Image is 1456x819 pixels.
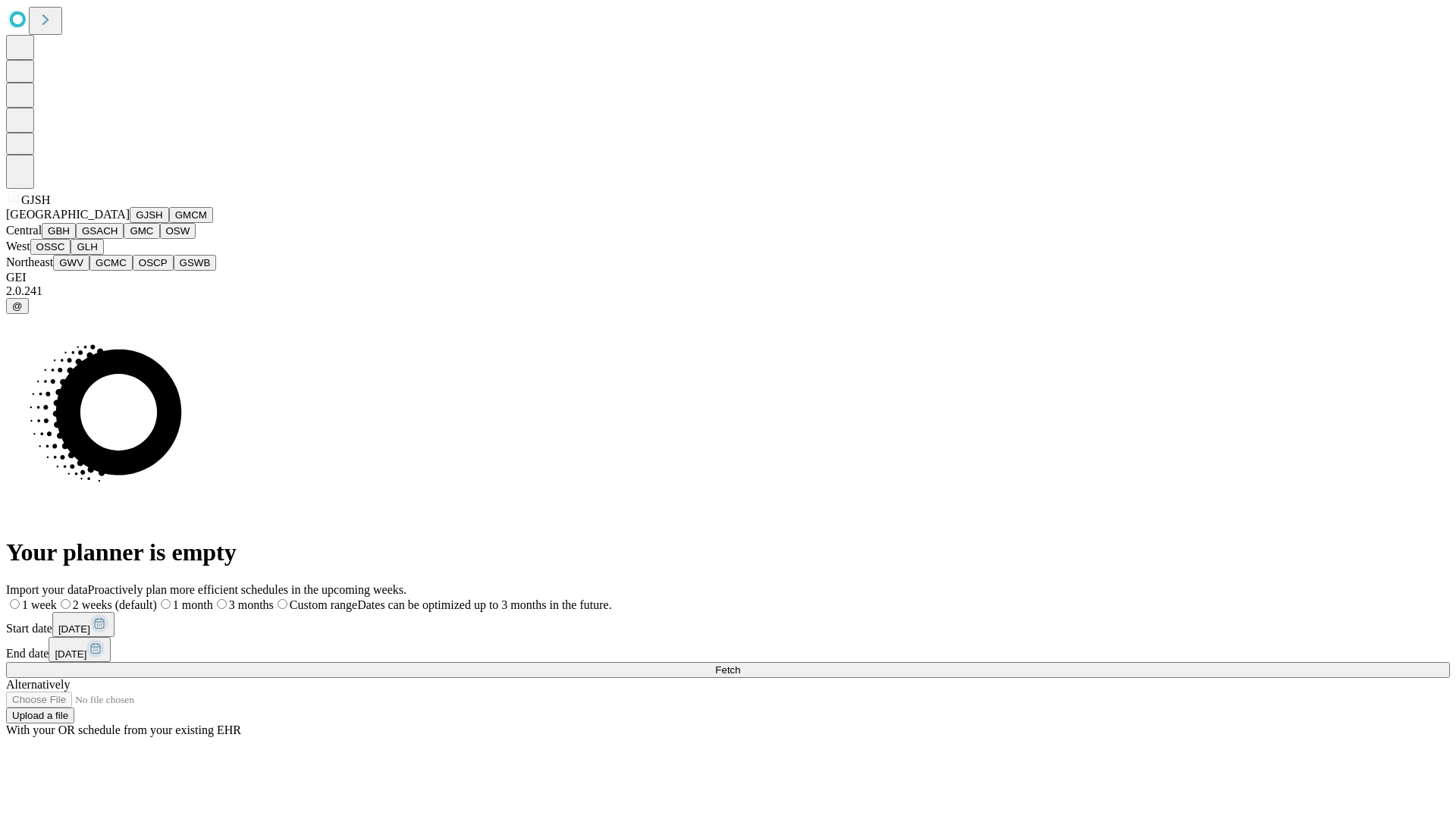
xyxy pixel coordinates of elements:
span: @ [12,300,23,312]
input: 1 month [161,599,171,609]
span: Fetch [715,664,740,676]
button: OSW [160,223,196,239]
span: 1 week [22,598,57,611]
span: Proactively plan more efficient schedules in the upcoming weeks. [88,583,406,596]
button: GMCM [169,207,213,223]
input: 2 weeks (default) [61,599,71,609]
button: [DATE] [52,612,115,637]
span: Northeast [6,256,53,268]
button: [DATE] [49,637,111,662]
input: 3 months [217,599,227,609]
span: With your OR schedule from your existing EHR [6,723,241,736]
button: GLH [71,239,103,255]
button: GWV [53,255,89,271]
button: GBH [42,223,76,239]
button: OSCP [133,255,174,271]
div: GEI [6,271,1450,284]
span: [DATE] [55,648,86,660]
span: [GEOGRAPHIC_DATA] [6,208,130,221]
span: Central [6,224,42,237]
button: GSWB [174,255,217,271]
div: Start date [6,612,1450,637]
h1: Your planner is empty [6,538,1450,566]
button: GJSH [130,207,169,223]
span: [DATE] [58,623,90,635]
button: GCMC [89,255,133,271]
button: Fetch [6,662,1450,678]
span: GJSH [21,193,50,206]
span: 2 weeks (default) [73,598,157,611]
span: West [6,240,30,253]
button: GSACH [76,223,124,239]
input: 1 week [10,599,20,609]
span: Custom range [290,598,357,611]
span: Alternatively [6,678,70,691]
span: Import your data [6,583,88,596]
span: 1 month [173,598,213,611]
span: Dates can be optimized up to 3 months in the future. [357,598,611,611]
button: GMC [124,223,159,239]
div: 2.0.241 [6,284,1450,298]
input: Custom rangeDates can be optimized up to 3 months in the future. [278,599,287,609]
div: End date [6,637,1450,662]
button: OSSC [30,239,71,255]
button: @ [6,298,29,314]
button: Upload a file [6,708,74,723]
span: 3 months [229,598,274,611]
